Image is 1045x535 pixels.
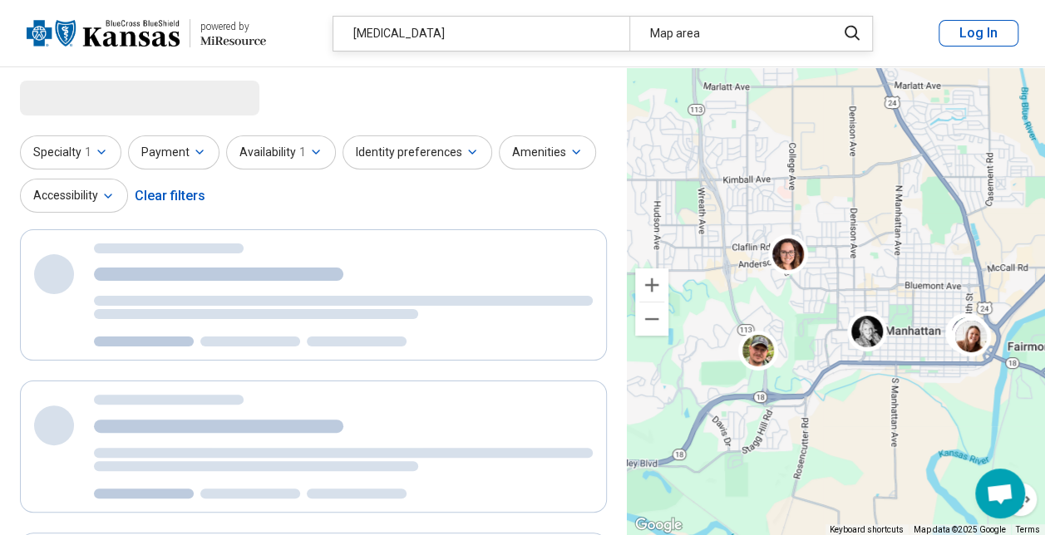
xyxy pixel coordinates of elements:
[85,144,91,161] span: 1
[975,469,1025,518] div: Open chat
[20,135,121,169] button: Specialty1
[939,20,1018,47] button: Log In
[20,179,128,213] button: Accessibility
[226,135,336,169] button: Availability1
[343,135,492,169] button: Identity preferences
[20,81,160,114] span: Loading...
[635,268,668,302] button: Zoom in
[635,302,668,336] button: Zoom out
[27,13,266,53] a: Blue Cross Blue Shield Kansaspowered by
[128,135,219,169] button: Payment
[629,17,826,51] div: Map area
[914,525,1006,534] span: Map data ©2025 Google
[333,17,629,51] div: [MEDICAL_DATA]
[27,13,180,53] img: Blue Cross Blue Shield Kansas
[299,144,306,161] span: 1
[135,176,205,216] div: Clear filters
[1016,525,1040,534] a: Terms (opens in new tab)
[499,135,596,169] button: Amenities
[200,19,266,34] div: powered by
